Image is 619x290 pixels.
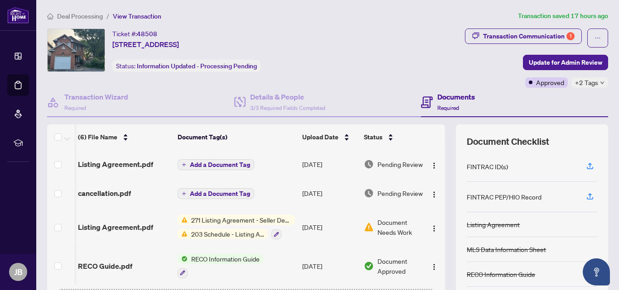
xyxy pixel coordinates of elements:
[57,12,103,20] span: Deal Processing
[437,105,459,111] span: Required
[427,259,441,273] button: Logo
[178,254,188,264] img: Status Icon
[250,105,325,111] span: 3/3 Required Fields Completed
[113,12,161,20] span: View Transaction
[112,39,179,50] span: [STREET_ADDRESS]
[188,229,268,239] span: 203 Schedule - Listing Agreement Authority to Offer for Sale
[299,247,360,285] td: [DATE]
[190,162,250,168] span: Add a Document Tag
[178,159,254,171] button: Add a Document Tag
[430,263,438,271] img: Logo
[78,261,132,271] span: RECO Guide.pdf
[465,29,582,44] button: Transaction Communication1
[47,13,53,19] span: home
[174,124,299,150] th: Document Tag(s)
[566,32,575,40] div: 1
[467,192,542,202] div: FINTRAC PEP/HIO Record
[364,222,374,232] img: Document Status
[190,190,250,197] span: Add a Document Tag
[427,186,441,200] button: Logo
[467,162,508,171] div: FINTRAC ID(s)
[106,11,109,21] li: /
[178,159,254,170] button: Add a Document Tag
[299,124,360,150] th: Upload Date
[178,229,188,239] img: Status Icon
[250,91,325,102] h4: Details & People
[377,217,425,237] span: Document Needs Work
[112,29,157,39] div: Ticket #:
[188,254,263,264] span: RECO Information Guide
[483,29,575,43] div: Transaction Communication
[137,30,157,38] span: 48508
[467,135,549,148] span: Document Checklist
[182,191,186,196] span: plus
[437,91,475,102] h4: Documents
[377,188,423,198] span: Pending Review
[299,150,360,179] td: [DATE]
[302,132,339,142] span: Upload Date
[595,35,601,41] span: ellipsis
[467,219,520,229] div: Listing Agreement
[299,208,360,247] td: [DATE]
[523,55,608,70] button: Update for Admin Review
[467,244,546,254] div: MLS Data Information Sheet
[364,261,374,271] img: Document Status
[467,269,535,279] div: RECO Information Guide
[14,266,23,278] span: JB
[430,191,438,198] img: Logo
[427,220,441,234] button: Logo
[137,62,257,70] span: Information Updated - Processing Pending
[377,159,423,169] span: Pending Review
[188,215,295,225] span: 271 Listing Agreement - Seller Designated Representation Agreement Authority to Offer for Sale
[364,132,382,142] span: Status
[178,215,188,225] img: Status Icon
[529,55,602,70] span: Update for Admin Review
[64,91,128,102] h4: Transaction Wizard
[518,11,608,21] article: Transaction saved 17 hours ago
[178,188,254,200] button: Add a Document Tag
[64,105,86,111] span: Required
[427,157,441,171] button: Logo
[536,77,564,87] span: Approved
[78,159,153,170] span: Listing Agreement.pdf
[575,77,598,88] span: +2 Tags
[178,215,295,239] button: Status Icon271 Listing Agreement - Seller Designated Representation Agreement Authority to Offer ...
[78,188,131,199] span: cancellation.pdf
[78,132,117,142] span: (6) File Name
[74,124,174,150] th: (6) File Name
[178,254,263,278] button: Status IconRECO Information Guide
[364,188,374,198] img: Document Status
[112,60,261,72] div: Status:
[299,179,360,208] td: [DATE]
[78,222,153,233] span: Listing Agreement.pdf
[7,7,29,24] img: logo
[182,162,186,167] span: plus
[360,124,437,150] th: Status
[364,159,374,169] img: Document Status
[583,258,610,285] button: Open asap
[430,162,438,169] img: Logo
[48,29,105,71] img: IMG-E12333122_1.jpg
[377,256,434,276] span: Document Approved
[178,188,254,199] button: Add a Document Tag
[430,225,438,232] img: Logo
[600,81,604,85] span: down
